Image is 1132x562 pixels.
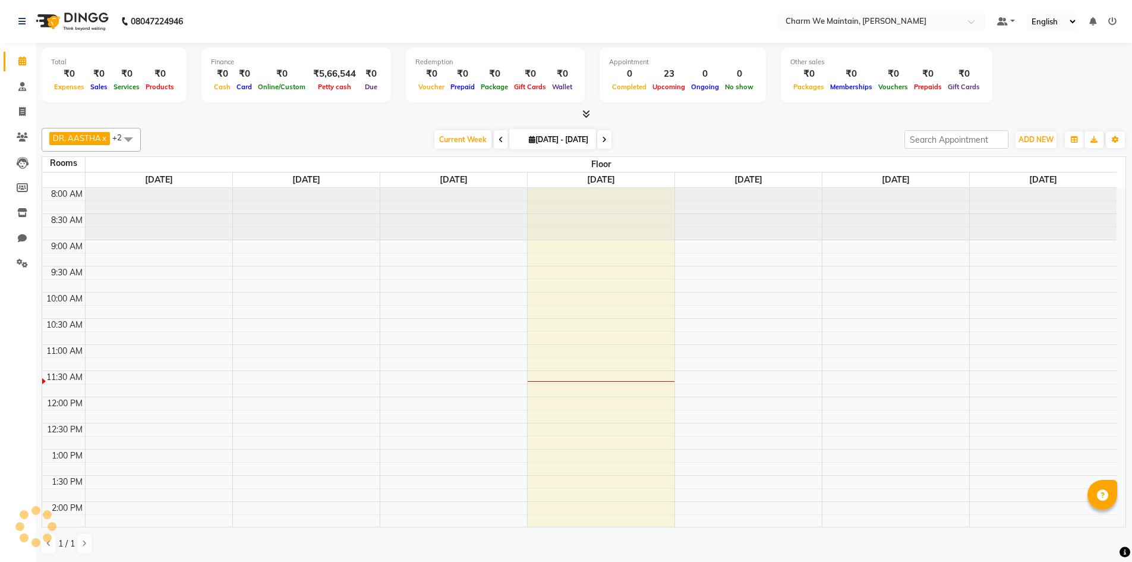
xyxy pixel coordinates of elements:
input: Search Appointment [904,130,1008,149]
div: 12:00 PM [45,397,85,410]
div: 10:00 AM [44,293,85,305]
div: 11:30 AM [44,371,85,384]
a: September 7, 2025 [1027,172,1060,187]
span: Due [362,83,380,91]
span: No show [722,83,756,91]
span: DR. AASTHA [53,133,101,143]
div: 2:00 PM [49,502,85,514]
div: ₹0 [945,67,983,81]
span: Completed [609,83,649,91]
span: Gift Cards [511,83,549,91]
div: Appointment [609,57,756,67]
div: ₹0 [478,67,511,81]
div: 0 [688,67,722,81]
div: 0 [722,67,756,81]
span: ADD NEW [1019,135,1054,144]
span: Expenses [51,83,87,91]
a: September 6, 2025 [879,172,912,187]
span: Online/Custom [255,83,308,91]
span: Wallet [549,83,575,91]
span: 1 / 1 [58,538,75,550]
div: ₹0 [234,67,255,81]
a: September 1, 2025 [143,172,175,187]
span: Packages [790,83,827,91]
span: Petty cash [315,83,354,91]
div: ₹0 [549,67,575,81]
div: ₹0 [361,67,381,81]
div: Total [51,57,177,67]
div: ₹0 [211,67,234,81]
div: Other sales [790,57,983,67]
div: 9:30 AM [49,266,85,279]
div: ₹0 [447,67,478,81]
div: 10:30 AM [44,319,85,331]
div: ₹0 [511,67,549,81]
div: Rooms [42,157,85,169]
span: Vouchers [875,83,911,91]
span: Upcoming [649,83,688,91]
a: September 3, 2025 [437,172,470,187]
a: September 2, 2025 [290,172,323,187]
div: 0 [609,67,649,81]
div: Finance [211,57,381,67]
span: Cash [211,83,234,91]
span: Current Week [434,130,491,149]
div: ₹0 [143,67,177,81]
span: Gift Cards [945,83,983,91]
button: ADD NEW [1016,131,1057,148]
div: 1:00 PM [49,450,85,462]
div: ₹0 [51,67,87,81]
div: 1:30 PM [49,476,85,488]
a: September 4, 2025 [585,172,617,187]
span: Products [143,83,177,91]
div: 23 [649,67,688,81]
span: Services [111,83,143,91]
div: 11:00 AM [44,345,85,357]
div: ₹0 [111,67,143,81]
span: Ongoing [688,83,722,91]
span: Voucher [415,83,447,91]
span: Floor [86,157,1117,172]
div: 9:00 AM [49,240,85,253]
span: Package [478,83,511,91]
div: ₹0 [827,67,875,81]
div: ₹5,66,544 [308,67,361,81]
a: x [101,133,106,143]
span: Prepaids [911,83,945,91]
img: logo [30,5,112,38]
div: 8:00 AM [49,188,85,200]
div: ₹0 [875,67,911,81]
span: Sales [87,83,111,91]
div: ₹0 [255,67,308,81]
div: ₹0 [911,67,945,81]
div: ₹0 [790,67,827,81]
span: +2 [112,133,131,142]
a: September 5, 2025 [732,172,765,187]
div: ₹0 [415,67,447,81]
span: Prepaid [447,83,478,91]
span: [DATE] - [DATE] [526,135,591,144]
div: 8:30 AM [49,214,85,227]
div: Redemption [415,57,575,67]
span: Memberships [827,83,875,91]
span: Card [234,83,255,91]
div: 12:30 PM [45,423,85,436]
b: 08047224946 [131,5,183,38]
div: ₹0 [87,67,111,81]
